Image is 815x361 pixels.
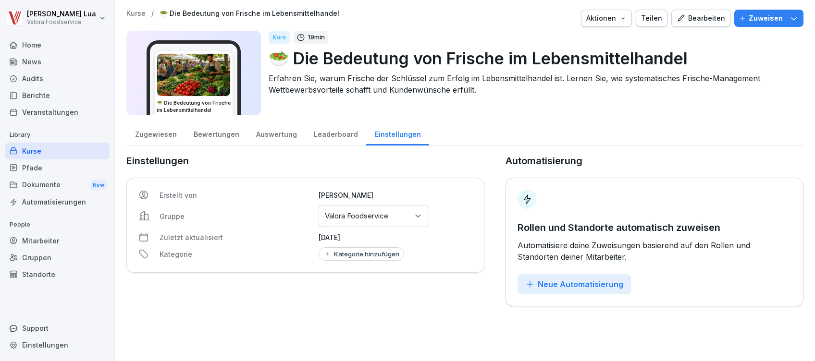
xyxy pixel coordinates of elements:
[5,53,110,70] a: News
[5,87,110,104] a: Berichte
[5,176,110,194] div: Dokumente
[305,121,366,145] a: Leaderboard
[247,121,305,145] a: Auswertung
[269,46,796,71] p: 🥗 Die Bedeutung von Frische im Lebensmittelhandel
[641,13,662,24] div: Teilen
[319,190,472,200] p: [PERSON_NAME]
[677,13,725,24] div: Bearbeiten
[5,217,110,232] p: People
[5,337,110,353] a: Einstellungen
[5,104,110,120] a: Veranstaltungen
[160,10,339,18] a: 🥗 Die Bedeutung von Frische im Lebensmittelhandel
[5,232,110,249] a: Mitarbeiter
[506,154,582,168] p: Automatisierung
[126,154,484,168] p: Einstellungen
[5,249,110,266] a: Gruppen
[5,70,110,87] a: Audits
[160,190,313,200] p: Erstellt von
[586,13,627,24] div: Aktionen
[27,19,96,25] p: Valora Foodservice
[366,121,429,145] a: Einstellungen
[5,143,110,159] a: Kurse
[269,31,290,44] div: Kurs
[671,10,730,27] button: Bearbeiten
[5,176,110,194] a: DokumenteNew
[5,320,110,337] div: Support
[5,36,110,53] a: Home
[269,72,796,96] p: Erfahren Sie, warum Frische der Schlüssel zum Erfolg im Lebensmittelhandel ist. Lernen Sie, wie s...
[525,279,623,289] div: Neue Automatisierung
[160,211,313,221] p: Gruppe
[160,232,313,242] p: Zuletzt aktualisiert
[325,211,388,221] p: Valora Foodservice
[90,180,107,191] div: New
[518,274,631,294] button: Neue Automatisierung
[734,10,803,27] button: Zuweisen
[185,121,247,145] a: Bewertungen
[308,33,325,42] p: 19 min
[126,121,185,145] a: Zugewiesen
[157,54,230,96] img: d4z7zkl15d8x779j9syzxbez.png
[749,13,783,24] p: Zuweisen
[5,193,110,210] a: Automatisierungen
[636,10,667,27] button: Teilen
[151,10,154,18] p: /
[5,127,110,143] p: Library
[5,266,110,283] a: Standorte
[319,232,472,242] p: [DATE]
[323,250,399,258] div: Kategorie hinzufügen
[126,10,146,18] a: Kurse
[518,220,791,235] p: Rollen und Standorte automatisch zuweisen
[27,10,96,18] p: [PERSON_NAME] Lua
[160,249,313,259] p: Kategorie
[518,240,791,263] p: Automatisiere deine Zuweisungen basierend auf den Rollen und Standorten deiner Mitarbeiter.
[5,159,110,176] a: Pfade
[581,10,632,27] button: Aktionen
[157,99,231,114] h3: 🥗 Die Bedeutung von Frische im Lebensmittelhandel
[319,247,404,261] button: Kategorie hinzufügen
